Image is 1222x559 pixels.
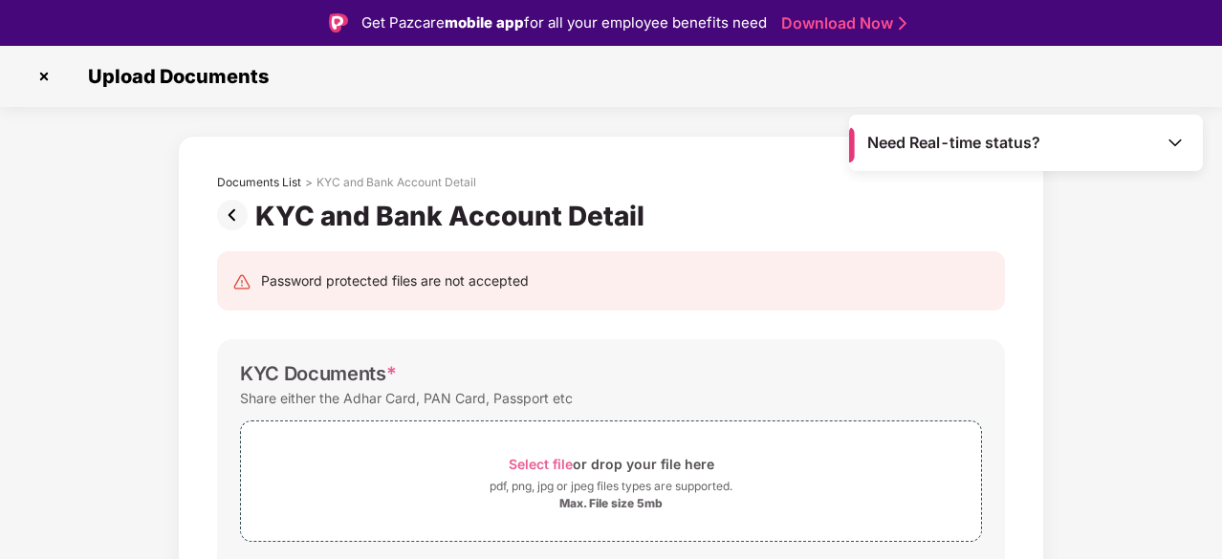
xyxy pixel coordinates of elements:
div: Share either the Adhar Card, PAN Card, Passport etc [240,385,573,411]
a: Download Now [781,13,901,33]
img: Logo [329,13,348,32]
div: Max. File size 5mb [559,496,663,511]
div: > [305,175,313,190]
span: Select fileor drop your file herepdf, png, jpg or jpeg files types are supported.Max. File size 5mb [241,436,981,527]
span: Upload Documents [69,65,278,88]
div: pdf, png, jpg or jpeg files types are supported. [490,477,732,496]
span: Select file [509,456,573,472]
img: svg+xml;base64,PHN2ZyBpZD0iQ3Jvc3MtMzJ4MzIiIHhtbG5zPSJodHRwOi8vd3d3LnczLm9yZy8yMDAwL3N2ZyIgd2lkdG... [29,61,59,92]
div: KYC Documents [240,362,397,385]
img: svg+xml;base64,PHN2ZyB4bWxucz0iaHR0cDovL3d3dy53My5vcmcvMjAwMC9zdmciIHdpZHRoPSIyNCIgaGVpZ2h0PSIyNC... [232,272,251,291]
div: Password protected files are not accepted [261,270,529,291]
img: Toggle Icon [1166,133,1185,152]
div: Documents List [217,175,301,190]
strong: mobile app [445,13,524,32]
div: KYC and Bank Account Detail [255,200,652,232]
img: Stroke [899,13,906,33]
span: Need Real-time status? [867,133,1040,153]
div: KYC and Bank Account Detail [316,175,476,190]
img: svg+xml;base64,PHN2ZyBpZD0iUHJldi0zMngzMiIgeG1sbnM9Imh0dHA6Ly93d3cudzMub3JnLzIwMDAvc3ZnIiB3aWR0aD... [217,200,255,230]
div: or drop your file here [509,451,714,477]
div: Get Pazcare for all your employee benefits need [361,11,767,34]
